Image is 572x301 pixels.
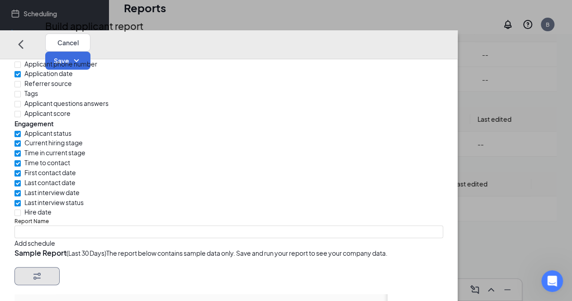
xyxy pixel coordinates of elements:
[14,46,21,53] button: Emoji picker
[24,198,84,206] span: Last interview status
[71,55,82,66] svg: SmallChevronDown
[44,11,62,20] p: Active
[113,4,130,20] div: Close
[24,188,80,196] span: Last interview date
[8,27,128,42] textarea: Message…
[14,239,55,247] span: Add schedule
[24,139,83,147] span: Current hiring stage
[24,79,72,87] span: Referrer source
[66,248,106,258] span: ( Last 30 Days )
[26,5,40,19] img: Profile image for Shin
[45,52,90,70] button: SaveSmallChevronDown
[14,248,66,258] h3: Sample Report
[541,270,563,292] iframe: Intercom live chat
[24,99,109,107] span: Applicant questions answers
[45,18,375,33] h3: Build applicant report
[6,4,23,21] button: go back
[44,5,60,11] h1: Shin
[24,148,85,157] span: Time in current stage
[14,267,60,285] button: Filter
[43,46,50,53] button: Upload attachment
[14,217,443,225] h5: Report Name
[24,178,76,186] span: Last contact date
[110,42,124,57] button: Send a message…
[24,89,38,97] span: Tags
[32,271,43,282] svg: Filter
[24,109,71,117] span: Applicant score
[106,248,388,258] span: The report below contains sample data only. Save and run your report to see your company data.
[24,69,73,77] span: Application date
[24,168,76,176] span: First contact date
[24,129,71,137] span: Applicant status
[45,33,90,52] button: Cancel
[28,46,36,53] button: Gif picker
[24,158,70,167] span: Time to contact
[14,119,54,127] span: Engagement
[24,208,52,216] span: Hire date
[24,59,97,67] span: Applicant phone number
[96,4,113,21] button: Home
